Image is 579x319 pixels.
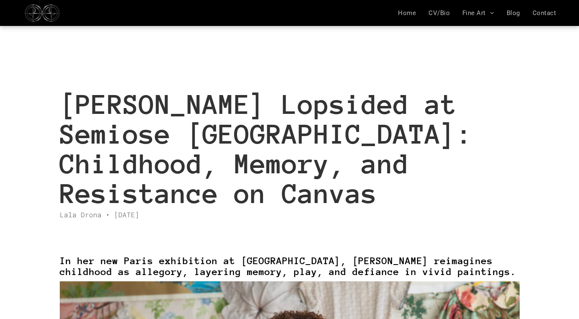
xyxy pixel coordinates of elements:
[392,9,422,17] a: Home
[500,9,526,17] a: Blog
[60,209,520,220] div: Lala Drona • [DATE]
[60,255,520,278] h3: In her new Paris exhibition at [GEOGRAPHIC_DATA], [PERSON_NAME] reimagines childhood as allegory,...
[456,9,500,17] a: Fine Art
[526,9,562,17] a: Contact
[422,9,456,17] a: CV/Bio
[60,89,520,209] h1: [PERSON_NAME] Lopsided at Semiose [GEOGRAPHIC_DATA]: Childhood, Memory, and Resistance on Canvas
